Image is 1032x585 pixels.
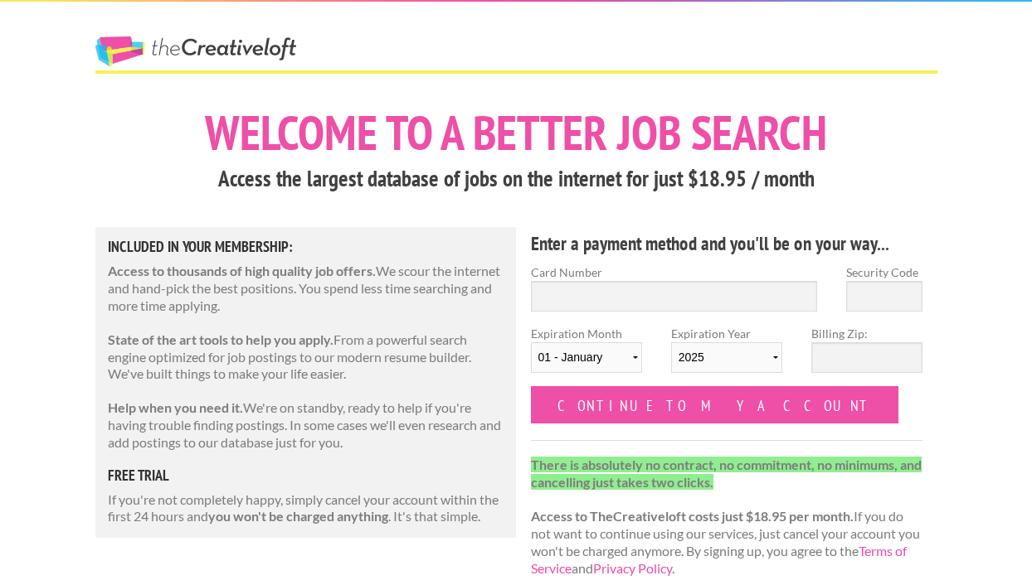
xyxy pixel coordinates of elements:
label: Expiration Month [531,325,642,386]
h4: Enter a payment method and you'll be on your way... [531,230,923,257]
strong: Help when you need it. [108,399,243,415]
h5: free trial [108,468,504,483]
p: From a powerful search engine optimized for job postings to our modern resume builder. We've buil... [108,331,504,383]
label: Expiration Year [671,325,782,386]
p: If you do not want to continue using our services, just cancel your account you won't be charged ... [531,457,923,578]
label: Security Code [846,263,922,281]
strong: State of the art tools to help you apply. [108,331,333,347]
strong: Access to thousands of high quality job offers. [108,263,376,278]
h1: Welcome to a better job search [95,109,937,157]
input: Continue to my account [531,386,899,423]
strong: There is absolutely no contract, no commitment, no minimums, and cancelling just takes two clicks. [531,457,922,490]
a: Terms of Service [531,543,907,576]
h5: Included in Your Membership: [108,239,504,254]
a: The Creative Loft [95,36,296,66]
label: Billing Zip: [811,325,922,342]
strong: you won't be charged anything [208,508,388,524]
p: We're on standby, ready to help if you're having trouble finding postings. In some cases we'll ev... [108,399,504,451]
label: Card Number [531,263,818,281]
select: Expiration Year [671,342,782,373]
p: We scour the internet and hand-pick the best positions. You spend less time searching and more ti... [108,263,504,314]
select: Expiration Month [531,342,642,373]
p: If you're not completely happy, simply cancel your account within the first 24 hours and . It's t... [108,491,504,526]
h3: Access the largest database of jobs on the internet for just $18.95 / month [95,163,937,195]
a: Privacy Policy [593,560,672,576]
strong: Access to TheCreativeloft costs just $18.95 per month. [531,508,854,524]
